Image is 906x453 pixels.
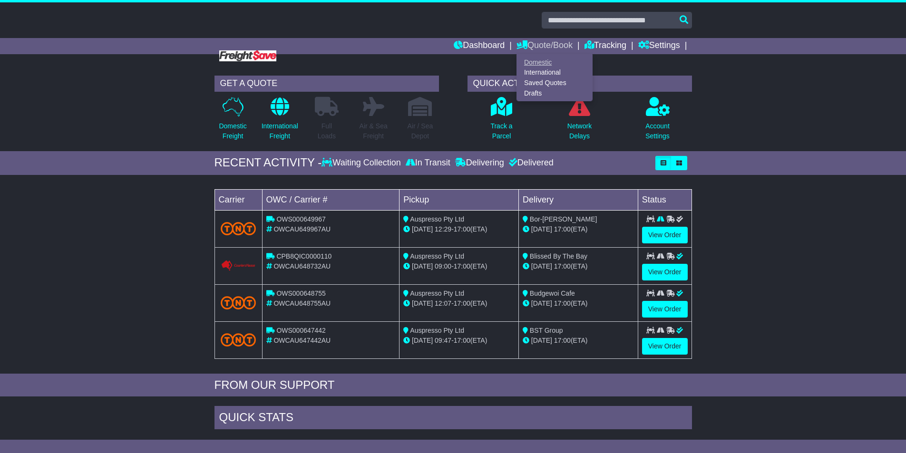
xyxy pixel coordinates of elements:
img: Freight Save [219,50,276,61]
a: Domestic [517,57,592,67]
span: Auspresso Pty Ltd [410,252,464,260]
td: OWC / Carrier # [262,189,399,210]
p: Account Settings [645,121,670,141]
span: [DATE] [531,225,552,233]
div: Quote/Book [516,54,593,101]
div: - (ETA) [403,299,515,308]
span: OWCAU649967AU [273,225,331,233]
a: View Order [642,227,688,243]
a: View Order [642,264,688,280]
span: OWS000649967 [276,215,326,223]
div: (ETA) [523,261,634,271]
td: Carrier [214,189,262,210]
span: OWCAU648755AU [273,299,331,307]
div: - (ETA) [403,261,515,271]
div: (ETA) [523,299,634,308]
span: 12:29 [435,225,451,233]
span: 17:00 [554,337,571,344]
div: Delivered [507,158,554,168]
p: International Freight [262,121,298,141]
span: [DATE] [412,299,433,307]
span: 12:07 [435,299,451,307]
a: Settings [638,38,680,54]
span: OWCAU648732AU [273,262,331,270]
div: QUICK ACTIONS [468,76,692,92]
div: GET A QUOTE [214,76,439,92]
a: Saved Quotes [517,78,592,88]
a: International [517,67,592,78]
img: GetCarrierServiceLogo [221,260,256,271]
span: CPB8QIC0000110 [276,252,331,260]
div: In Transit [403,158,453,168]
div: Delivering [453,158,507,168]
div: RECENT ACTIVITY - [214,156,322,170]
td: Delivery [518,189,638,210]
img: TNT_Domestic.png [221,296,256,309]
span: Auspresso Pty Ltd [410,327,464,334]
a: InternationalFreight [261,96,299,146]
div: Waiting Collection [321,158,403,168]
span: [DATE] [531,299,552,307]
span: 17:00 [454,225,470,233]
span: [DATE] [531,262,552,270]
span: 09:47 [435,337,451,344]
p: Track a Parcel [490,121,512,141]
div: (ETA) [523,336,634,346]
span: OWS000648755 [276,289,326,297]
div: - (ETA) [403,224,515,234]
span: BST Group [530,327,563,334]
a: NetworkDelays [567,96,592,146]
div: (ETA) [523,224,634,234]
span: Budgewoi Cafe [530,289,575,297]
span: Bor-[PERSON_NAME] [530,215,597,223]
div: FROM OUR SUPPORT [214,378,692,392]
a: Tracking [585,38,626,54]
p: Full Loads [315,121,339,141]
a: Drafts [517,88,592,98]
span: Auspresso Pty Ltd [410,289,464,297]
span: OWCAU647442AU [273,337,331,344]
span: 17:00 [554,299,571,307]
span: Auspresso Pty Ltd [410,215,464,223]
span: 17:00 [454,337,470,344]
span: OWS000647442 [276,327,326,334]
span: [DATE] [531,337,552,344]
a: Track aParcel [490,96,513,146]
td: Pickup [399,189,519,210]
span: [DATE] [412,262,433,270]
span: 17:00 [554,262,571,270]
a: View Order [642,301,688,318]
span: 17:00 [554,225,571,233]
span: 17:00 [454,262,470,270]
a: Quote/Book [516,38,573,54]
span: 17:00 [454,299,470,307]
span: Blissed By The Bay [530,252,587,260]
p: Air / Sea Depot [408,121,433,141]
a: AccountSettings [645,96,670,146]
span: [DATE] [412,337,433,344]
a: Dashboard [454,38,505,54]
p: Air & Sea Freight [360,121,388,141]
span: [DATE] [412,225,433,233]
div: - (ETA) [403,336,515,346]
p: Network Delays [567,121,592,141]
img: TNT_Domestic.png [221,333,256,346]
img: TNT_Domestic.png [221,222,256,235]
div: Quick Stats [214,406,692,432]
p: Domestic Freight [219,121,246,141]
td: Status [638,189,692,210]
span: 09:00 [435,262,451,270]
a: DomesticFreight [218,96,247,146]
a: View Order [642,338,688,355]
